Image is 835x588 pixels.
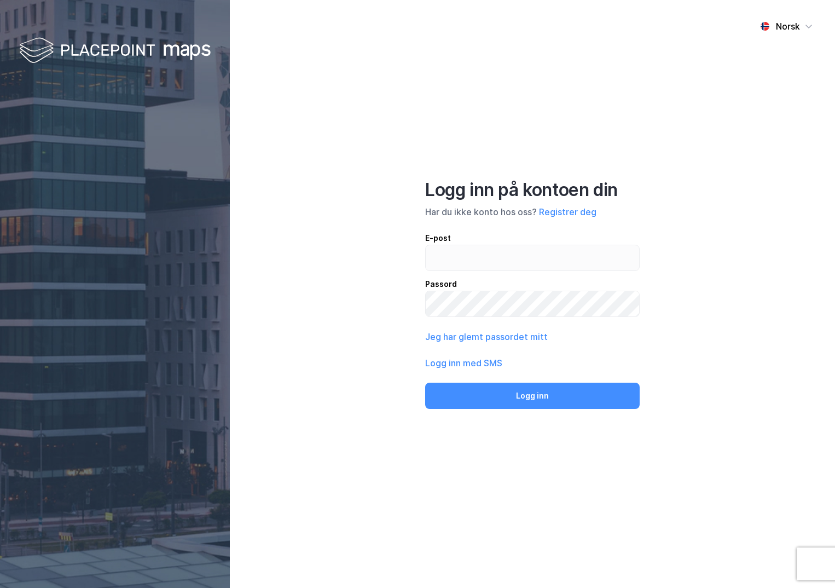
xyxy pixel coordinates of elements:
img: logo-white.f07954bde2210d2a523dddb988cd2aa7.svg [19,35,211,67]
div: E-post [425,232,640,245]
button: Jeg har glemt passordet mitt [425,330,548,343]
button: Logg inn med SMS [425,356,502,370]
iframe: Chat Widget [780,535,835,588]
div: Har du ikke konto hos oss? [425,205,640,218]
div: Passord [425,278,640,291]
button: Logg inn [425,383,640,409]
div: Norsk [776,20,800,33]
button: Registrer deg [539,205,596,218]
div: Logg inn på kontoen din [425,179,640,201]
